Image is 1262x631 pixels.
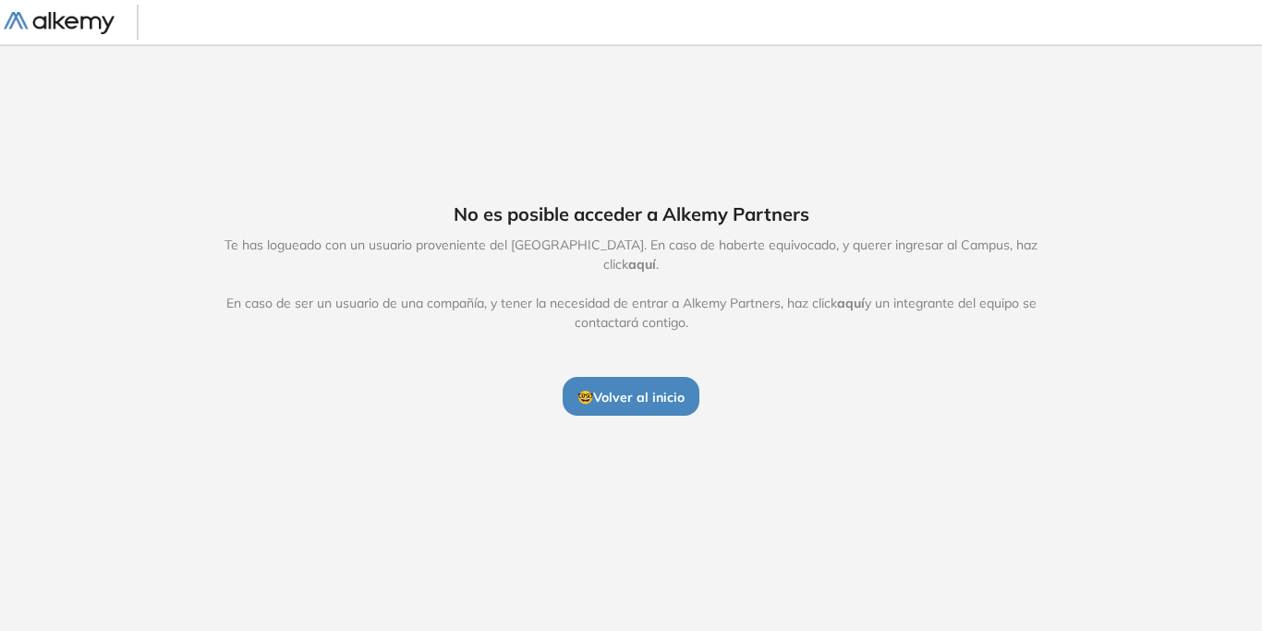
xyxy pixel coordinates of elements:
div: Widget de chat [929,417,1262,631]
span: aquí [628,256,656,273]
span: aquí [837,295,865,311]
span: Te has logueado con un usuario proveniente del [GEOGRAPHIC_DATA]. En caso de haberte equivocado, ... [205,236,1057,333]
button: 🤓Volver al inicio [563,377,699,416]
span: 🤓 Volver al inicio [577,389,685,406]
iframe: Chat Widget [929,417,1262,631]
span: No es posible acceder a Alkemy Partners [454,200,809,228]
img: Logo [4,12,115,35]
